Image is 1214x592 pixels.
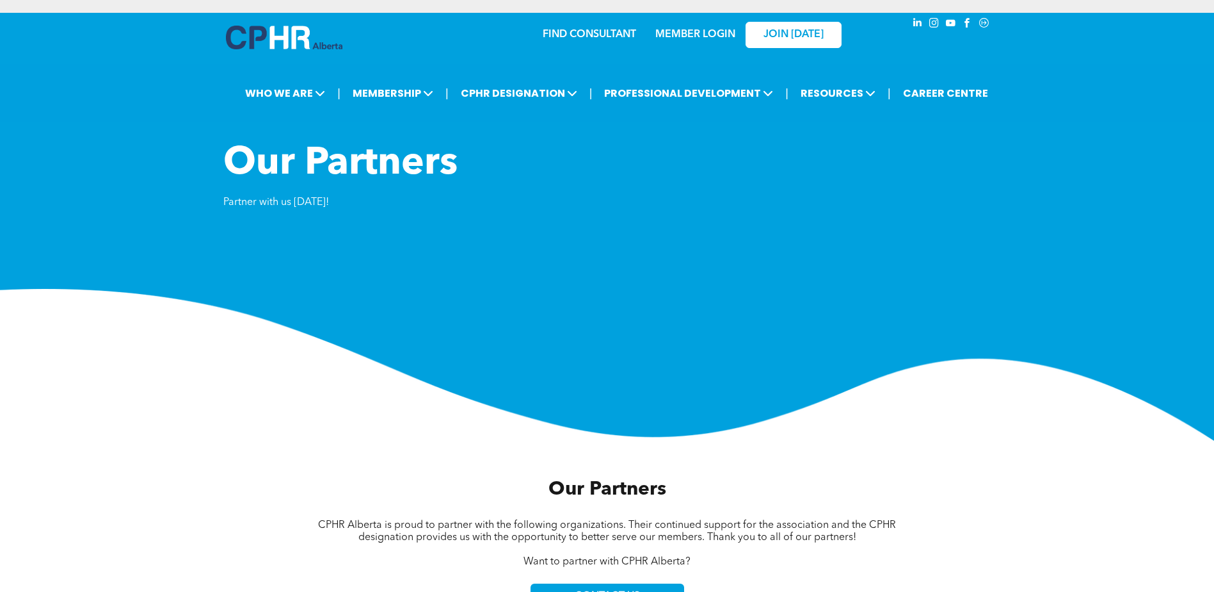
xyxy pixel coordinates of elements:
[318,520,896,543] span: CPHR Alberta is proud to partner with the following organizations. Their continued support for th...
[888,80,891,106] li: |
[548,480,666,499] span: Our Partners
[223,197,329,208] span: Partner with us [DATE]!
[349,81,437,105] span: MEMBERSHIP
[763,29,824,41] span: JOIN [DATE]
[223,145,458,183] span: Our Partners
[337,80,340,106] li: |
[911,16,925,33] a: linkedin
[589,80,593,106] li: |
[457,81,581,105] span: CPHR DESIGNATION
[600,81,777,105] span: PROFESSIONAL DEVELOPMENT
[977,16,991,33] a: Social network
[445,80,449,106] li: |
[543,29,636,40] a: FIND CONSULTANT
[961,16,975,33] a: facebook
[797,81,879,105] span: RESOURCES
[927,16,941,33] a: instagram
[226,26,342,49] img: A blue and white logo for cp alberta
[899,81,992,105] a: CAREER CENTRE
[785,80,788,106] li: |
[241,81,329,105] span: WHO WE ARE
[746,22,842,48] a: JOIN [DATE]
[655,29,735,40] a: MEMBER LOGIN
[523,557,691,567] span: Want to partner with CPHR Alberta?
[944,16,958,33] a: youtube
